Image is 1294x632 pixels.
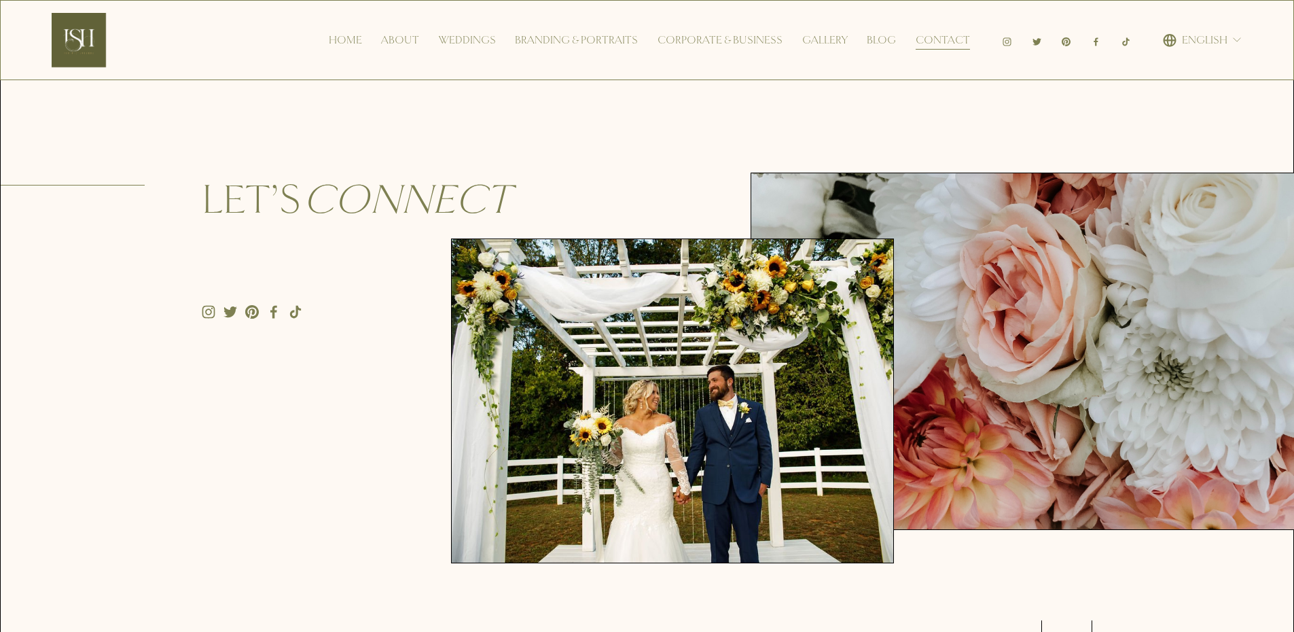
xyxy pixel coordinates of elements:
[289,305,302,319] a: TikTok
[302,175,511,224] em: connect
[245,305,259,319] a: Pinterest
[1121,35,1131,46] a: TikTok
[202,173,593,227] h2: Let’s
[439,29,496,51] a: Weddings
[802,29,848,51] a: Gallery
[52,13,106,67] img: Ish Picturesque
[1002,35,1012,46] a: Instagram
[223,305,237,319] a: Twitter
[1032,35,1042,46] a: Twitter
[515,29,638,51] a: Branding & Portraits
[202,305,215,319] a: Instagram
[658,29,783,51] a: Corporate & Business
[867,29,896,51] a: Blog
[1091,35,1101,46] a: Facebook
[267,305,281,319] a: Facebook
[381,29,419,51] a: About
[329,29,362,51] a: Home
[1182,31,1227,50] span: English
[1061,35,1071,46] a: Pinterest
[1163,29,1242,51] div: language picker
[916,29,970,51] a: Contact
